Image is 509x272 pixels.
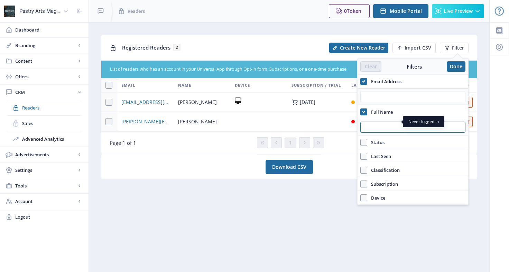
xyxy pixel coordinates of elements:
a: New page [325,43,388,53]
button: Mobile Portal [373,4,428,18]
span: Status [367,138,385,147]
button: Filter [440,43,469,53]
span: Full Name [367,108,393,116]
span: Offers [15,73,76,80]
span: CRM [15,89,76,96]
span: Never logged in [408,119,439,124]
button: 1 [285,138,296,148]
span: Dashboard [15,26,83,33]
span: [PERSON_NAME] [178,98,217,106]
div: [DATE] [357,98,372,106]
span: Token [347,8,361,14]
a: [PERSON_NAME][EMAIL_ADDRESS][DOMAIN_NAME] [121,117,170,126]
span: Sales [22,120,82,127]
span: Email Address [367,77,401,86]
span: Registered Readers [122,44,170,51]
span: Name [178,81,191,89]
span: 2 [173,44,181,51]
span: Content [15,58,76,64]
span: Page 1 of 1 [110,139,136,146]
span: Mobile Portal [390,8,422,14]
app-collection-view: Registered Readers [101,35,477,154]
span: Subscription [367,180,398,188]
span: Device [367,194,385,202]
span: Filter [452,45,464,51]
a: Download CSV [266,160,313,174]
span: Device [235,81,250,89]
span: Last Seen [351,81,374,89]
span: Live Preview [444,8,473,14]
span: Account [15,198,76,205]
div: Filters [381,63,447,70]
span: Tools [15,182,76,189]
span: Import CSV [405,45,431,51]
div: [DATE] [300,99,315,105]
span: Advertisements [15,151,76,158]
button: 0Token [329,4,370,18]
a: [EMAIL_ADDRESS][DOMAIN_NAME] [121,98,170,106]
span: Readers [128,8,145,15]
span: Settings [15,167,76,174]
span: Subscription / Trial [291,81,341,89]
div: never [357,117,370,126]
span: Classification [367,166,400,174]
span: Email [121,81,135,89]
span: Logout [15,213,83,220]
button: Import CSV [392,43,436,53]
button: Create New Reader [329,43,388,53]
a: Advanced Analytics [7,131,82,147]
span: Advanced Analytics [22,135,82,142]
a: New page [388,43,436,53]
div: List of readers who has an account in your Universal App through Opt-in form, Subscriptions, or a... [110,66,427,73]
span: 1 [289,140,292,146]
span: Last Seen [367,152,391,160]
button: Done [447,61,465,72]
button: Clear [360,61,381,72]
span: Create New Reader [340,45,385,51]
img: properties.app_icon.png [4,6,15,17]
a: Readers [7,100,82,115]
a: Sales [7,116,82,131]
span: [PERSON_NAME] [178,117,217,126]
span: Readers [22,104,82,111]
div: Pastry Arts Magazine [19,3,60,19]
button: Live Preview [432,4,484,18]
span: Branding [15,42,76,49]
